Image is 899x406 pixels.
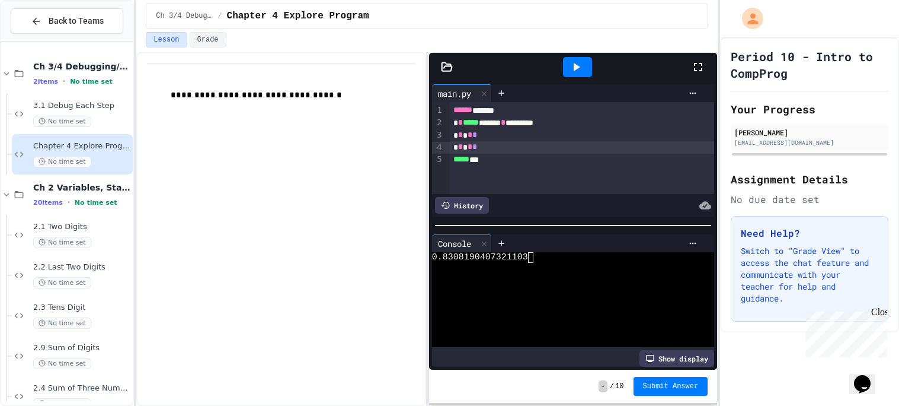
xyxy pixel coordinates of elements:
span: Ch 3/4 Debugging/Modules [156,11,213,21]
span: Submit Answer [643,382,699,391]
div: main.py [432,87,477,100]
button: Lesson [146,32,187,47]
span: 2 items [33,78,58,85]
span: 10 [615,382,623,391]
span: No time set [33,116,91,127]
span: No time set [33,237,91,248]
button: Grade [190,32,226,47]
span: No time set [33,156,91,167]
span: / [217,11,222,21]
span: • [63,77,65,86]
p: Switch to "Grade View" to access the chat feature and communicate with your teacher for help and ... [741,245,878,304]
span: 2.4 Sum of Three Numbers [33,383,130,394]
span: 2.9 Sum of Digits [33,343,130,353]
span: 20 items [33,199,63,207]
div: Show display [639,350,714,367]
div: 5 [432,154,444,166]
span: / [610,382,614,391]
span: Back to Teams [49,15,104,27]
div: [PERSON_NAME] [734,127,885,138]
span: Ch 3/4 Debugging/Modules [33,61,130,72]
span: • [68,198,70,207]
span: No time set [33,358,91,369]
span: No time set [33,277,91,288]
iframe: chat widget [801,307,887,357]
div: Chat with us now!Close [5,5,82,75]
h2: Assignment Details [731,171,888,188]
div: Console [432,234,492,252]
span: - [599,380,607,392]
div: My Account [730,5,766,32]
h1: Period 10 - Intro to CompProg [731,48,888,81]
div: 1 [432,104,444,117]
div: No due date set [731,192,888,207]
div: 2 [432,117,444,129]
div: Console [432,237,477,250]
span: 2.1 Two Digits [33,222,130,232]
div: [EMAIL_ADDRESS][DOMAIN_NAME] [734,138,885,147]
div: 4 [432,142,444,154]
button: Submit Answer [634,377,708,396]
div: main.py [432,84,492,102]
span: Chapter 4 Explore Program [227,9,369,23]
span: 2.3 Tens Digit [33,303,130,313]
span: No time set [70,78,113,85]
span: Chapter 4 Explore Program [33,141,130,151]
span: Ch 2 Variables, Statements & Expressions [33,182,130,193]
span: 0.8308190407321103 [432,252,528,263]
span: 3.1 Debug Each Step [33,101,130,111]
span: No time set [75,199,117,207]
div: History [435,197,489,214]
div: 3 [432,129,444,142]
h2: Your Progress [731,101,888,118]
span: 2.2 Last Two Digits [33,262,130,272]
iframe: chat widget [849,359,887,394]
h3: Need Help? [741,226,878,240]
span: No time set [33,318,91,329]
button: Back to Teams [11,8,123,34]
